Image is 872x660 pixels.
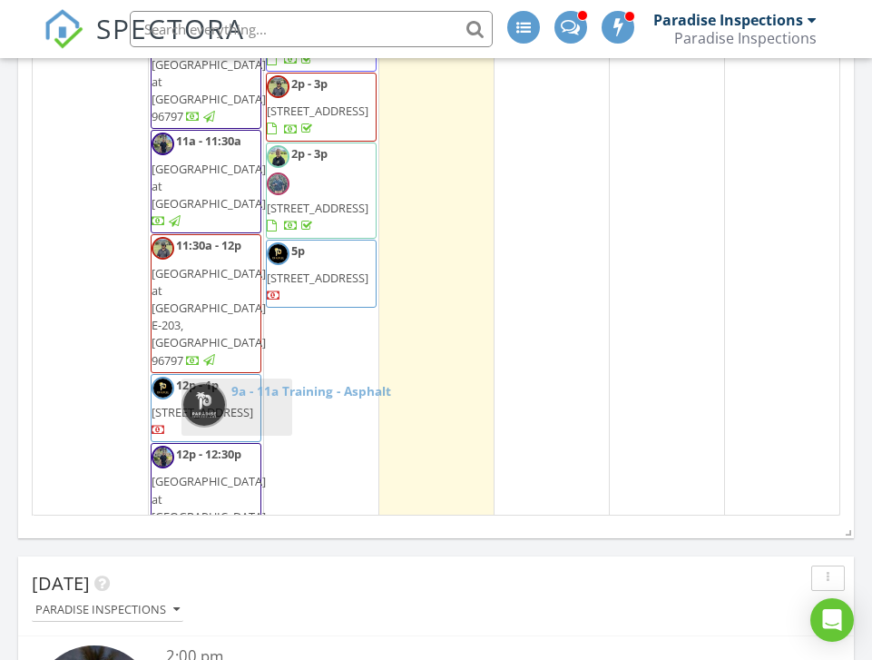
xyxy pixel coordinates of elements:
span: 2p - 3p [291,145,328,162]
a: 12p - 12:30p [GEOGRAPHIC_DATA] at [GEOGRAPHIC_DATA] [151,443,261,547]
button: Paradise Inspections [32,598,183,623]
a: 11a - 11:30a [GEOGRAPHIC_DATA] at [GEOGRAPHIC_DATA] [151,130,261,233]
input: Search everything... [130,11,493,47]
a: 2p - 3p [STREET_ADDRESS] [266,73,377,142]
img: img_6208.jpeg [152,133,174,155]
span: 5p [291,242,305,259]
img: img_1984.jpeg [267,75,289,98]
a: 12p - 12:30p [GEOGRAPHIC_DATA] at [GEOGRAPHIC_DATA] [152,446,266,542]
span: [GEOGRAPHIC_DATA] at [GEOGRAPHIC_DATA] [152,473,266,524]
a: 11:30a - 12p [GEOGRAPHIC_DATA] at [GEOGRAPHIC_DATA] E-203, [GEOGRAPHIC_DATA] 96797 [151,234,261,372]
a: 10:30a - 11a [GEOGRAPHIC_DATA] at [GEOGRAPHIC_DATA] 96797 [151,26,261,130]
a: SPECTORA [44,25,245,63]
a: 2p - 3p [STREET_ADDRESS] [267,145,368,234]
span: 11a - 11:30a [176,133,241,149]
a: 12p - 1p [STREET_ADDRESS] [152,377,253,438]
a: 2p - 3p [STREET_ADDRESS] [267,75,368,136]
span: 12p - 1p [176,377,219,393]
span: [STREET_ADDRESS] [152,404,253,420]
a: 2p - 4p [STREET_ADDRESS] [267,6,368,67]
img: gold_on_black_bg_square.jpeg [267,242,289,265]
span: [DATE] [32,571,90,596]
img: The Best Home Inspection Software - Spectora [44,9,83,49]
span: SPECTORA [96,9,245,47]
span: [STREET_ADDRESS] [267,200,368,216]
img: gold_on_black_bg_square.jpeg [152,377,174,399]
div: Paradise Inspections [35,604,180,616]
span: 9a - 11a [231,382,279,399]
div: Paradise Inspections [653,11,803,29]
img: img_5395.jpeg [267,145,289,168]
span: [STREET_ADDRESS] [267,270,368,286]
span: Training - Asphalt [282,382,391,399]
img: img_1984.jpeg [152,237,174,260]
a: 10:30a - 11a [GEOGRAPHIC_DATA] at [GEOGRAPHIC_DATA] 96797 [152,29,266,125]
a: 5p [STREET_ADDRESS] [267,242,368,303]
span: 2p - 3p [291,75,328,92]
span: 11:30a - 12p [176,237,241,253]
span: [GEOGRAPHIC_DATA] at [GEOGRAPHIC_DATA] E-203, [GEOGRAPHIC_DATA] 96797 [152,265,266,369]
img: img_9248.jpeg [267,172,289,195]
span: [STREET_ADDRESS] [267,103,368,119]
a: 11:30a - 12p [GEOGRAPHIC_DATA] at [GEOGRAPHIC_DATA] E-203, [GEOGRAPHIC_DATA] 96797 [152,237,266,368]
span: [GEOGRAPHIC_DATA] at [GEOGRAPHIC_DATA] [152,161,266,212]
a: 2p - 3p [STREET_ADDRESS] [266,143,377,239]
span: [GEOGRAPHIC_DATA] at [GEOGRAPHIC_DATA] 96797 [152,56,266,125]
img: img_6208.jpeg [152,446,174,468]
div: Paradise Inspections [674,29,817,47]
div: Open Intercom Messenger [810,598,854,642]
span: 12p - 12:30p [176,446,241,462]
a: 11a - 11:30a [GEOGRAPHIC_DATA] at [GEOGRAPHIC_DATA] [152,133,266,229]
img: gold_on_black_bg_square.jpeg [181,382,227,428]
a: 12p - 1p [STREET_ADDRESS] [151,374,261,443]
a: 5p [STREET_ADDRESS] [266,240,377,309]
